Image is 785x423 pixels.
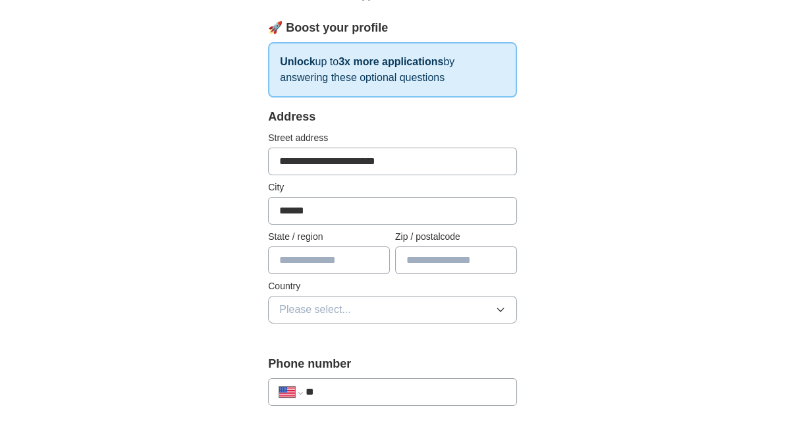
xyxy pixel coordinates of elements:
[268,230,390,244] label: State / region
[395,230,517,244] label: Zip / postalcode
[268,296,517,324] button: Please select...
[268,355,517,373] label: Phone number
[268,42,517,98] p: up to by answering these optional questions
[268,108,517,126] div: Address
[279,302,351,318] span: Please select...
[268,19,517,37] div: 🚀 Boost your profile
[338,56,443,67] strong: 3x more applications
[268,131,517,145] label: Street address
[268,279,517,293] label: Country
[280,56,315,67] strong: Unlock
[268,181,517,194] label: City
